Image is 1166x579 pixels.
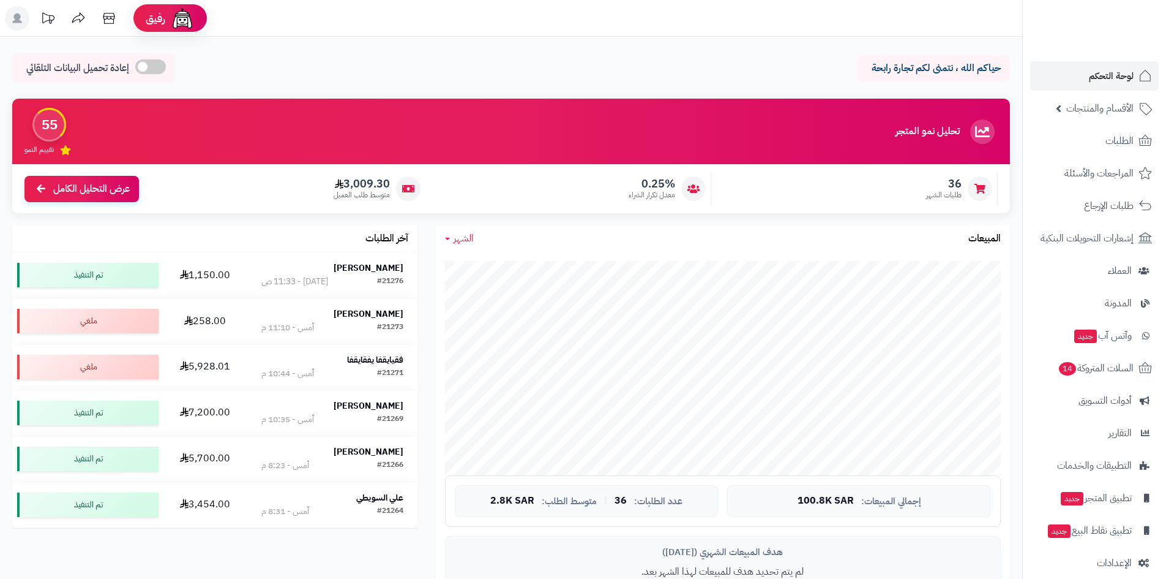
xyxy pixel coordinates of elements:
span: متوسط الطلب: [542,496,597,507]
div: هدف المبيعات الشهري ([DATE]) [455,546,991,559]
strong: [PERSON_NAME] [334,399,403,412]
td: 258.00 [163,298,247,344]
span: رفيق [146,11,165,26]
span: التقارير [1108,425,1132,442]
a: المدونة [1030,289,1159,318]
div: #21276 [377,276,403,288]
span: جديد [1048,524,1071,538]
span: أدوات التسويق [1078,392,1132,409]
a: المراجعات والأسئلة [1030,159,1159,188]
td: 5,928.01 [163,344,247,390]
span: طلبات الإرجاع [1084,197,1134,214]
div: أمس - 10:35 م [261,414,314,426]
div: ملغي [17,355,159,379]
span: إعادة تحميل البيانات التلقائي [26,61,129,75]
span: معدل تكرار الشراء [629,190,675,200]
span: 2.8K SAR [490,496,534,507]
a: الشهر [445,232,474,246]
span: 3,009.30 [334,177,390,191]
span: العملاء [1108,262,1132,279]
a: تطبيق المتجرجديد [1030,483,1159,513]
span: إشعارات التحويلات البنكية [1041,230,1134,247]
span: الطلبات [1105,132,1134,149]
span: تقييم النمو [24,145,54,155]
a: الإعدادات [1030,548,1159,578]
div: أمس - 10:44 م [261,368,314,380]
a: تطبيق نقاط البيعجديد [1030,516,1159,545]
div: أمس - 11:10 م [261,322,314,334]
strong: فقيايقفا يفقايقفا [347,354,403,366]
div: #21266 [377,460,403,472]
span: جديد [1061,492,1083,505]
h3: آخر الطلبات [365,233,408,244]
div: تم التنفيذ [17,263,159,287]
span: 36 [926,177,962,191]
span: السلات المتروكة [1058,360,1134,377]
span: التطبيقات والخدمات [1057,457,1132,474]
div: #21269 [377,414,403,426]
strong: [PERSON_NAME] [334,308,403,320]
span: لوحة التحكم [1089,67,1134,85]
span: | [604,496,607,505]
div: تم التنفيذ [17,493,159,517]
span: طلبات الشهر [926,190,962,200]
span: متوسط طلب العميل [334,190,390,200]
span: تطبيق نقاط البيع [1047,522,1132,539]
span: الإعدادات [1097,554,1132,572]
p: لم يتم تحديد هدف للمبيعات لهذا الشهر بعد. [455,565,991,579]
span: الشهر [454,231,474,246]
div: #21264 [377,505,403,518]
div: #21271 [377,368,403,380]
a: أدوات التسويق [1030,386,1159,415]
span: إجمالي المبيعات: [861,496,921,507]
span: عدد الطلبات: [634,496,682,507]
td: 3,454.00 [163,482,247,528]
a: طلبات الإرجاع [1030,191,1159,221]
span: 0.25% [629,177,675,191]
td: 1,150.00 [163,252,247,298]
img: logo-2.png [1083,33,1154,59]
span: المراجعات والأسئلة [1064,165,1134,182]
div: [DATE] - 11:33 ص [261,276,328,288]
span: الأقسام والمنتجات [1066,100,1134,117]
a: التقارير [1030,418,1159,448]
span: 100.8K SAR [798,496,854,507]
a: العملاء [1030,256,1159,286]
a: الطلبات [1030,126,1159,156]
a: عرض التحليل الكامل [24,176,139,202]
div: تم التنفيذ [17,447,159,471]
div: تم التنفيذ [17,401,159,425]
strong: [PERSON_NAME] [334,445,403,458]
div: أمس - 8:23 م [261,460,309,472]
a: التطبيقات والخدمات [1030,451,1159,480]
h3: المبيعات [968,233,1001,244]
span: 36 [615,496,627,507]
a: السلات المتروكة14 [1030,354,1159,383]
h3: تحليل نمو المتجر [895,126,960,137]
td: 5,700.00 [163,436,247,482]
img: ai-face.png [170,6,195,31]
span: المدونة [1105,295,1132,312]
div: أمس - 8:31 م [261,505,309,518]
a: إشعارات التحويلات البنكية [1030,224,1159,253]
strong: علي السويطي [356,491,403,504]
p: حياكم الله ، نتمنى لكم تجارة رابحة [866,61,1001,75]
div: #21273 [377,322,403,334]
strong: [PERSON_NAME] [334,262,403,274]
td: 7,200.00 [163,390,247,436]
a: تحديثات المنصة [32,6,63,34]
a: لوحة التحكم [1030,61,1159,91]
div: ملغي [17,309,159,333]
span: 14 [1059,362,1076,376]
span: عرض التحليل الكامل [53,182,130,196]
span: جديد [1074,330,1097,343]
span: وآتس آب [1073,327,1132,344]
span: تطبيق المتجر [1059,490,1132,507]
a: وآتس آبجديد [1030,321,1159,350]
